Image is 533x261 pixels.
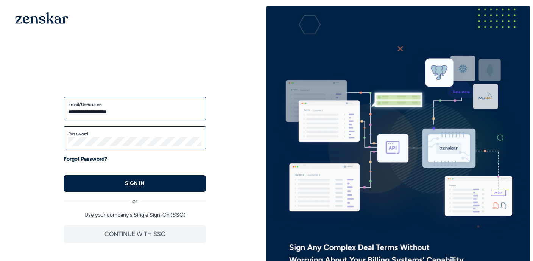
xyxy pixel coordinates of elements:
label: Password [68,131,201,137]
p: Use your company's Single Sign-On (SSO) [64,211,206,219]
button: CONTINUE WITH SSO [64,225,206,243]
div: or [64,192,206,205]
img: 1OGAJ2xQqyY4LXKgY66KYq0eOWRCkrZdAb3gUhuVAqdWPZE9SRJmCz+oDMSn4zDLXe31Ii730ItAGKgCKgCCgCikA4Av8PJUP... [15,12,68,24]
button: SIGN IN [64,175,206,192]
a: Forgot Password? [64,155,107,163]
label: Email/Username [68,101,201,107]
p: SIGN IN [125,180,145,187]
